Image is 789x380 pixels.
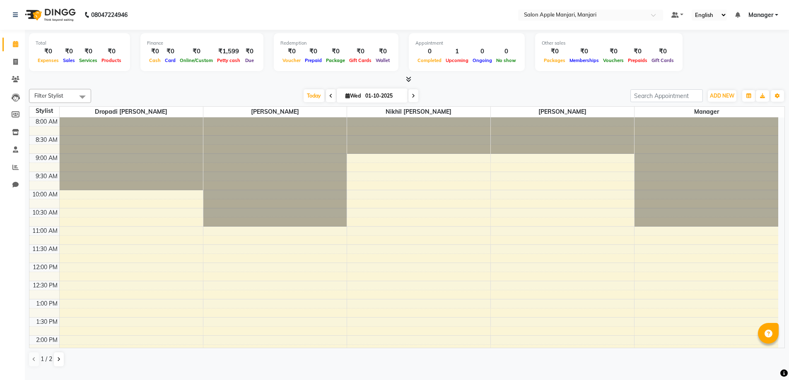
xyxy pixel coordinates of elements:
div: Stylist [29,107,59,115]
div: ₹0 [567,47,601,56]
span: 1 / 2 [41,355,52,363]
span: Voucher [280,57,303,63]
div: ₹0 [374,47,392,56]
span: No show [494,57,518,63]
div: 11:00 AM [31,227,59,235]
div: 12:30 PM [31,281,59,290]
span: Filter Stylist [34,92,63,99]
div: 1:00 PM [34,299,59,308]
span: Online/Custom [178,57,215,63]
span: Gift Cards [347,57,374,63]
span: Today [304,89,324,102]
span: Expenses [36,57,61,63]
span: Card [163,57,178,63]
span: Nikhil [PERSON_NAME] [347,107,490,117]
span: Prepaids [626,57,649,63]
div: ₹0 [601,47,626,56]
span: Vouchers [601,57,626,63]
div: ₹0 [347,47,374,56]
span: Cash [147,57,163,63]
div: ₹0 [242,47,257,56]
div: ₹0 [324,47,347,56]
div: ₹0 [147,47,163,56]
div: 10:00 AM [31,190,59,199]
div: Finance [147,40,257,47]
div: ₹0 [280,47,303,56]
span: Dropadi [PERSON_NAME] [60,107,203,117]
div: ₹0 [61,47,77,56]
span: Prepaid [303,57,324,63]
span: [PERSON_NAME] [203,107,347,117]
div: 2:00 PM [34,336,59,344]
span: [PERSON_NAME] [491,107,634,117]
div: ₹0 [178,47,215,56]
div: ₹0 [99,47,123,56]
span: Wallet [374,57,392,63]
span: ADD NEW [710,93,734,99]
span: Petty cash [215,57,242,63]
div: Other sales [542,40,676,47]
div: ₹0 [649,47,676,56]
span: Gift Cards [649,57,676,63]
div: 0 [471,47,494,56]
span: Upcoming [444,57,471,63]
div: 9:00 AM [34,154,59,163]
span: Package [324,57,347,63]
img: logo [21,3,78,26]
div: ₹0 [163,47,178,56]
div: ₹0 [303,47,324,56]
span: Sales [61,57,77,63]
div: Redemption [280,40,392,47]
div: 10:30 AM [31,208,59,217]
span: Wed [343,93,363,99]
div: 8:00 AM [34,117,59,126]
div: ₹0 [77,47,99,56]
b: 08047224946 [91,3,128,26]
div: 0 [494,47,518,56]
div: 9:30 AM [34,172,59,181]
button: ADD NEW [708,90,736,102]
div: ₹0 [542,47,567,56]
span: Due [243,57,256,63]
span: Packages [542,57,567,63]
input: 2025-10-01 [363,90,404,102]
input: Search Appointment [630,89,703,102]
div: ₹1,599 [215,47,242,56]
span: Manager [748,11,773,19]
span: Ongoing [471,57,494,63]
div: 11:30 AM [31,245,59,253]
div: ₹0 [36,47,61,56]
span: Memberships [567,57,601,63]
div: Total [36,40,123,47]
div: 1:30 PM [34,318,59,326]
span: Manager [635,107,778,117]
span: Completed [415,57,444,63]
div: ₹0 [626,47,649,56]
span: Services [77,57,99,63]
div: 0 [415,47,444,56]
span: Products [99,57,123,63]
div: Appointment [415,40,518,47]
div: 1 [444,47,471,56]
div: 8:30 AM [34,136,59,144]
div: 12:00 PM [31,263,59,272]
